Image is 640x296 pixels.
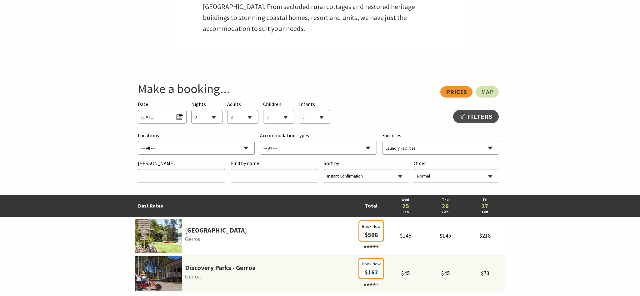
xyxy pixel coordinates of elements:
[231,159,259,168] span: Find by name
[135,195,357,217] td: Best Rates
[441,269,450,277] span: $45
[135,273,357,281] span: Gerroa
[324,159,354,168] span: Sort by
[138,101,148,107] span: Date
[358,232,384,250] a: Book Now $508
[362,223,381,230] span: Book Now
[481,89,493,94] span: Map
[389,203,422,209] a: 25
[468,203,502,209] a: 27
[382,132,412,140] span: Facilities
[468,209,502,215] a: Feb
[389,197,422,203] a: Wed
[429,203,462,209] a: 26
[141,112,183,120] span: [DATE]
[135,235,357,243] span: Gerroa
[138,159,175,168] span: [PERSON_NAME]
[191,100,222,124] div: Choose a number of nights
[135,219,182,253] img: 341340-primary-01e7c4ec-2bb2-4952-9e85-574f5e777e2c.jpg
[260,132,309,140] span: Accommodation Types
[414,159,444,168] span: Order
[263,101,281,107] span: Children
[389,209,422,215] a: Feb
[400,232,411,239] span: $145
[401,269,410,277] span: $45
[138,100,186,124] div: Please choose your desired arrival date
[191,100,206,108] span: Nights
[138,132,168,140] span: Locations
[357,195,386,217] td: Total
[362,260,381,267] span: Book Now
[185,263,256,273] a: Discovery Parks - Gerroa
[365,231,378,238] span: $508
[135,256,182,291] img: 341233-primary-1e441c39-47ed-43bc-a084-13db65cabecb.jpg
[299,101,315,107] span: Infants
[429,209,462,215] a: Feb
[468,197,502,203] a: Fri
[479,232,491,239] span: $218
[429,197,462,203] a: Thu
[358,269,384,288] a: Book Now $163
[227,101,241,107] span: Adults
[185,225,247,236] a: [GEOGRAPHIC_DATA]
[476,86,499,98] a: Map
[365,268,378,276] span: $163
[440,232,451,239] span: $145
[481,269,489,277] span: $73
